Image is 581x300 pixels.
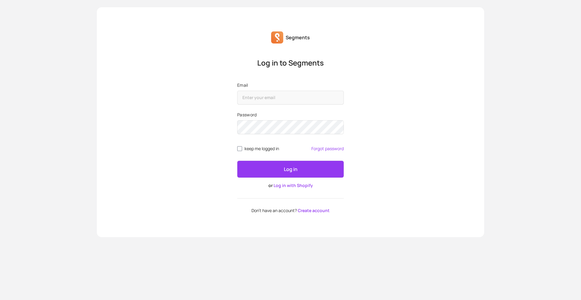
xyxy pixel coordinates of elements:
[311,146,344,151] a: Forgot password
[274,182,313,188] a: Log in with Shopify
[237,82,344,88] label: Email
[298,208,330,213] a: Create account
[245,146,279,151] span: keep me logged in
[237,91,344,105] input: Email
[237,112,344,118] label: Password
[237,120,344,134] input: Password
[237,208,344,213] p: Don't have an account?
[237,182,344,189] p: or
[237,146,242,151] input: remember me
[286,34,310,41] p: Segments
[284,166,297,173] p: Log in
[237,58,344,68] p: Log in to Segments
[237,161,344,178] button: Log in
